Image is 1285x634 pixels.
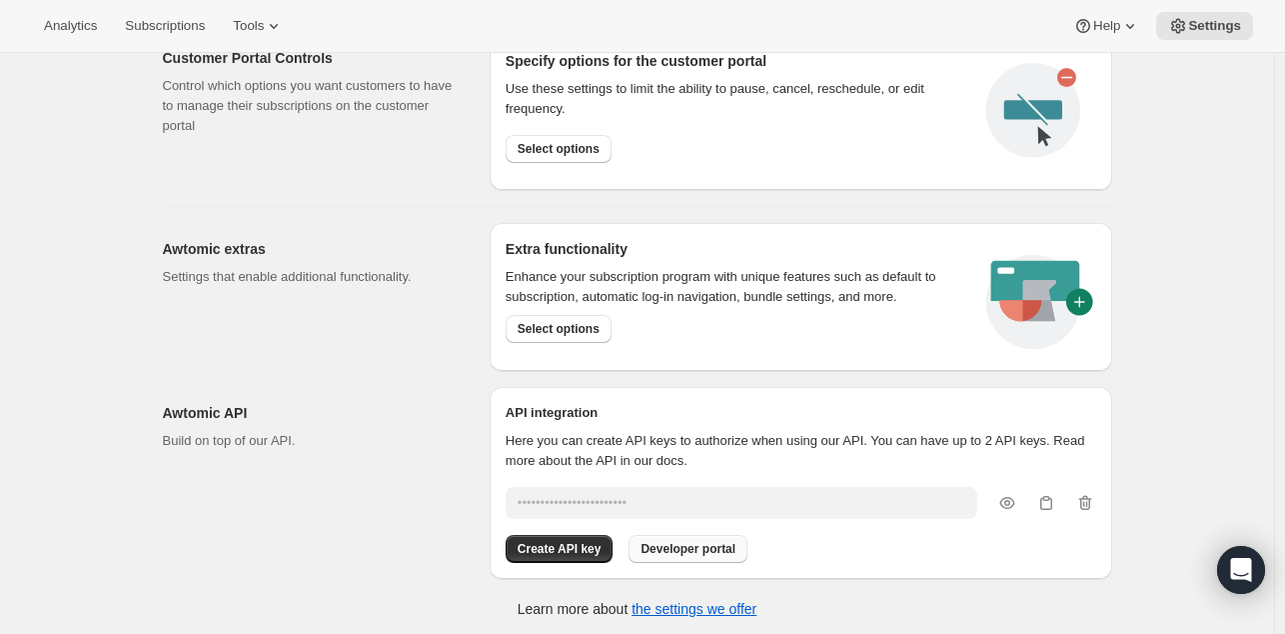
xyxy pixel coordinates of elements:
p: Settings that enable additional functionality. [163,267,458,287]
button: Subscriptions [113,12,217,40]
button: Tools [221,12,296,40]
span: Select options [518,141,600,157]
p: Build on top of our API. [163,431,458,451]
span: Developer portal [641,541,735,557]
a: the settings we offer [632,601,756,617]
button: Developer portal [629,535,747,563]
div: Use these settings to limit the ability to pause, cancel, reschedule, or edit frequency. [506,79,970,119]
h2: Specify options for the customer portal [506,51,970,71]
span: Help [1093,18,1120,34]
button: Select options [506,315,612,343]
p: Here you can create API keys to authorize when using our API. You can have up to 2 API keys. Read... [506,431,1096,471]
h2: Awtomic extras [163,239,458,259]
h2: Awtomic API [163,403,458,423]
button: Help [1061,12,1152,40]
span: Settings [1188,18,1241,34]
span: Subscriptions [125,18,205,34]
span: Create API key [518,541,602,557]
p: Learn more about [518,599,756,619]
span: Tools [233,18,264,34]
button: Create API key [506,535,614,563]
div: Open Intercom Messenger [1217,546,1265,594]
h2: API integration [506,403,1096,423]
h2: Customer Portal Controls [163,48,458,68]
p: Control which options you want customers to have to manage their subscriptions on the customer po... [163,76,458,136]
h2: Extra functionality [506,239,628,259]
button: Analytics [32,12,109,40]
p: Enhance your subscription program with unique features such as default to subscription, automatic... [506,267,962,307]
span: Select options [518,321,600,337]
span: Analytics [44,18,97,34]
button: Settings [1156,12,1253,40]
button: Select options [506,135,612,163]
